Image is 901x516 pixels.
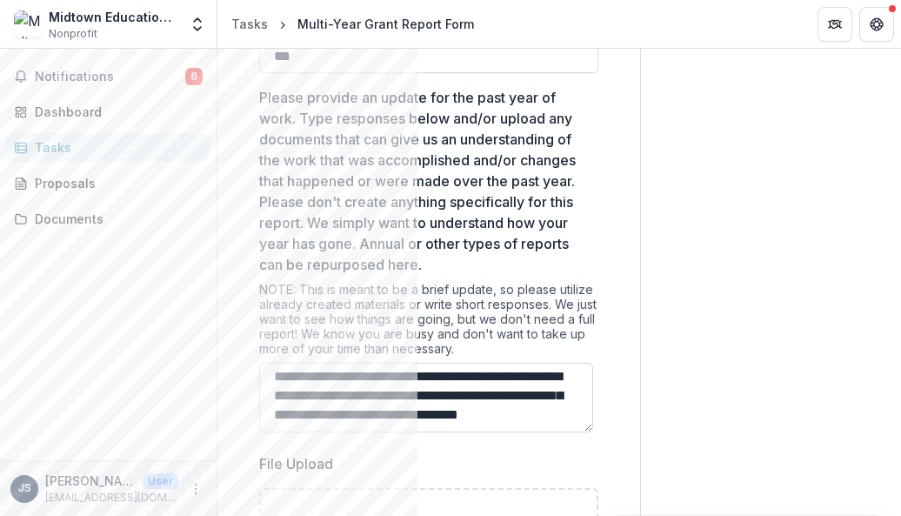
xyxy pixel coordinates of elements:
[49,8,178,26] div: Midtown Educational Foundation
[7,133,210,162] a: Tasks
[35,70,185,84] span: Notifications
[14,10,42,38] img: Midtown Educational Foundation
[49,26,97,42] span: Nonprofit
[224,11,481,37] nav: breadcrumb
[185,479,206,499] button: More
[7,169,210,198] a: Proposals
[35,210,196,228] div: Documents
[859,7,894,42] button: Get Help
[185,68,203,85] span: 6
[18,483,31,494] div: Joel Super
[231,15,268,33] div: Tasks
[259,453,333,474] p: File Upload
[7,97,210,126] a: Dashboard
[35,103,196,121] div: Dashboard
[45,472,136,490] p: [PERSON_NAME] Super
[259,282,598,363] div: NOTE: This is meant to be a brief update, so please utilize already created materials or write sh...
[818,7,852,42] button: Partners
[297,15,474,33] div: Multi-Year Grant Report Form
[35,174,196,192] div: Proposals
[7,63,210,90] button: Notifications6
[143,473,178,489] p: User
[259,87,588,275] p: Please provide an update for the past year of work. Type responses below and/or upload any docume...
[7,204,210,233] a: Documents
[185,7,210,42] button: Open entity switcher
[35,138,196,157] div: Tasks
[224,11,275,37] a: Tasks
[45,490,178,506] p: [EMAIL_ADDRESS][DOMAIN_NAME]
